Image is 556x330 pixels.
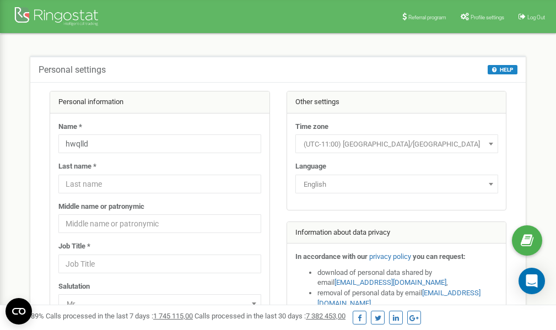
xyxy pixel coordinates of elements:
[46,312,193,320] span: Calls processed in the last 7 days :
[369,252,411,261] a: privacy policy
[488,65,517,74] button: HELP
[519,268,545,294] div: Open Intercom Messenger
[58,294,261,313] span: Mr.
[299,177,494,192] span: English
[58,282,90,292] label: Salutation
[58,214,261,233] input: Middle name or patronymic
[58,134,261,153] input: Name
[287,222,506,244] div: Information about data privacy
[527,14,545,20] span: Log Out
[39,65,106,75] h5: Personal settings
[6,298,32,324] button: Open CMP widget
[58,255,261,273] input: Job Title
[295,134,498,153] span: (UTC-11:00) Pacific/Midway
[334,278,446,286] a: [EMAIL_ADDRESS][DOMAIN_NAME]
[58,241,90,252] label: Job Title *
[195,312,346,320] span: Calls processed in the last 30 days :
[299,137,494,152] span: (UTC-11:00) Pacific/Midway
[295,161,326,172] label: Language
[58,161,96,172] label: Last name *
[317,268,498,288] li: download of personal data shared by email ,
[295,252,368,261] strong: In accordance with our
[471,14,504,20] span: Profile settings
[295,175,498,193] span: English
[58,122,82,132] label: Name *
[58,202,144,212] label: Middle name or patronymic
[317,288,498,309] li: removal of personal data by email ,
[58,175,261,193] input: Last name
[50,91,269,113] div: Personal information
[408,14,446,20] span: Referral program
[306,312,346,320] u: 7 382 453,00
[295,122,328,132] label: Time zone
[287,91,506,113] div: Other settings
[413,252,466,261] strong: you can request:
[62,296,257,312] span: Mr.
[153,312,193,320] u: 1 745 115,00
